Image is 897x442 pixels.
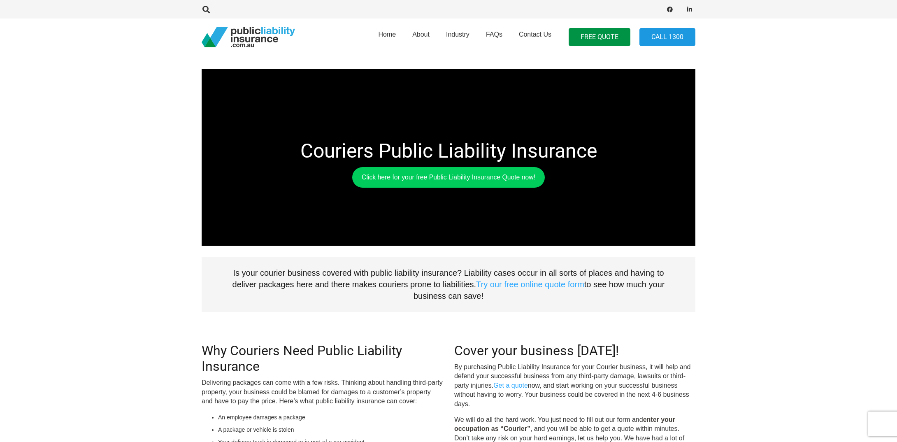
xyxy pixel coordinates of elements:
a: Call 1300 [639,28,695,47]
h2: Why Couriers Need Public Liability Insurance [202,343,443,375]
h2: Cover your business [DATE]! [454,343,695,358]
a: Search [198,6,214,13]
p: Is your courier business covered with public liability insurance? Liability cases occur in all so... [202,257,695,312]
a: pli_logotransparent [202,27,295,47]
span: Industry [446,31,469,38]
li: An employee damages a package [218,413,443,422]
a: Try our free online quote form [476,280,584,289]
p: Delivering packages can come with a few risks. Thinking about handling third-party property, your... [202,378,443,406]
a: Click here for your free Public Liability Insurance Quote now! [352,167,545,188]
span: Contact Us [519,31,551,38]
a: Get a quote [493,382,528,389]
a: About [404,16,438,58]
li: A package or vehicle is stolen [218,425,443,434]
p: By purchasing Public Liability Insurance for your Courier business, it will help and defend your ... [454,363,695,409]
a: Contact Us [511,16,560,58]
h1: Couriers Public Liability Insurance [207,139,690,163]
span: Home [378,31,396,38]
a: Home [370,16,404,58]
a: Facebook [664,4,676,15]
a: LinkedIn [684,4,695,15]
a: FAQs [478,16,511,58]
span: FAQs [486,31,502,38]
a: Industry [438,16,478,58]
a: FREE QUOTE [569,28,630,47]
span: About [412,31,430,38]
